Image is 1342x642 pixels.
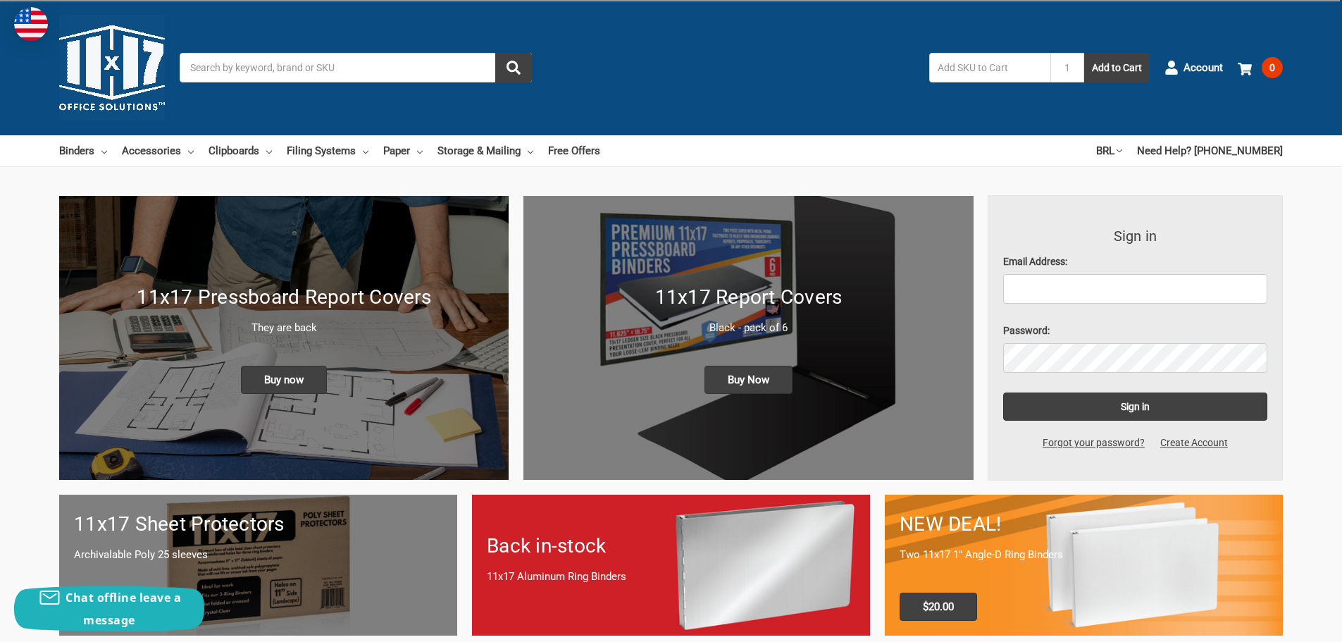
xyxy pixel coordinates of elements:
h1: 11x17 Sheet Protectors [74,510,442,539]
a: 11x17 Binder 2-pack only $20.00 NEW DEAL! Two 11x17 1" Angle-D Ring Binders $20.00 [885,495,1283,635]
button: Add to Cart [1084,53,1150,82]
a: Back in-stock 11x17 Aluminum Ring Binders [472,495,870,635]
h1: Back in-stock [487,531,855,561]
h3: Sign in [1003,226,1268,247]
img: 11x17.com [59,15,165,121]
label: Password: [1003,323,1268,338]
p: 11x17 Aluminum Ring Binders [487,569,855,585]
span: Chat offline leave a message [66,590,181,628]
a: New 11x17 Pressboard Binders 11x17 Pressboard Report Covers They are back Buy now [59,196,509,480]
span: Account [1183,60,1223,76]
span: Buy now [241,366,327,394]
input: Sign in [1003,393,1268,421]
a: Storage & Mailing [437,135,533,166]
a: Binders [59,135,107,166]
label: Email Address: [1003,254,1268,269]
img: duty and tax information for United States [14,7,48,41]
a: Clipboards [209,135,272,166]
a: 0 [1238,49,1283,86]
a: BRL [1096,135,1122,166]
span: Buy Now [704,366,793,394]
a: Filing Systems [287,135,368,166]
p: Two 11x17 1" Angle-D Ring Binders [900,547,1268,563]
a: Free Offers [548,135,600,166]
a: Accessories [122,135,194,166]
input: Add SKU to Cart [929,53,1050,82]
a: Need Help? [PHONE_NUMBER] [1137,135,1283,166]
h1: NEW DEAL! [900,510,1268,539]
p: They are back [74,320,494,336]
p: Archivalable Poly 25 sleeves [74,547,442,563]
span: $20.00 [900,593,977,621]
iframe: Google Customer Reviews [1226,604,1342,642]
a: Forgot your password? [1035,436,1152,450]
a: Paper [383,135,423,166]
img: New 11x17 Pressboard Binders [59,196,509,480]
button: Chat offline leave a message [14,586,204,631]
h1: 11x17 Pressboard Report Covers [74,283,494,312]
p: Black - pack of 6 [538,320,958,336]
a: Create Account [1152,436,1236,450]
input: Search by keyword, brand or SKU [180,53,532,82]
a: Account [1164,49,1223,86]
img: 11x17 Report Covers [523,196,973,480]
h1: 11x17 Report Covers [538,283,958,312]
a: 11x17 Report Covers 11x17 Report Covers Black - pack of 6 Buy Now [523,196,973,480]
a: 11x17 sheet protectors 11x17 Sheet Protectors Archivalable Poly 25 sleeves Buy Now [59,495,457,635]
span: 0 [1262,57,1283,78]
